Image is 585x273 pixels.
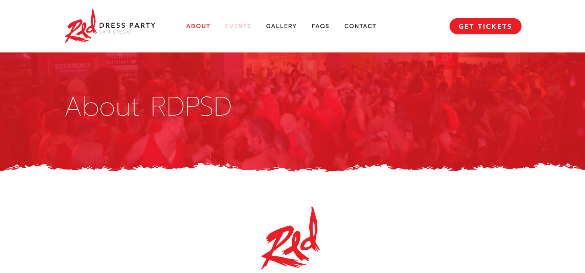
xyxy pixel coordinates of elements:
[266,23,297,30] a: Gallery
[186,23,210,30] a: About
[450,18,522,34] a: GET TICKETS
[64,93,522,120] h1: About RDPSD
[64,7,156,45] img: Red Dress Party San Diego
[344,23,376,30] a: Contact
[312,23,330,30] a: FAQs
[225,23,251,30] a: Events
